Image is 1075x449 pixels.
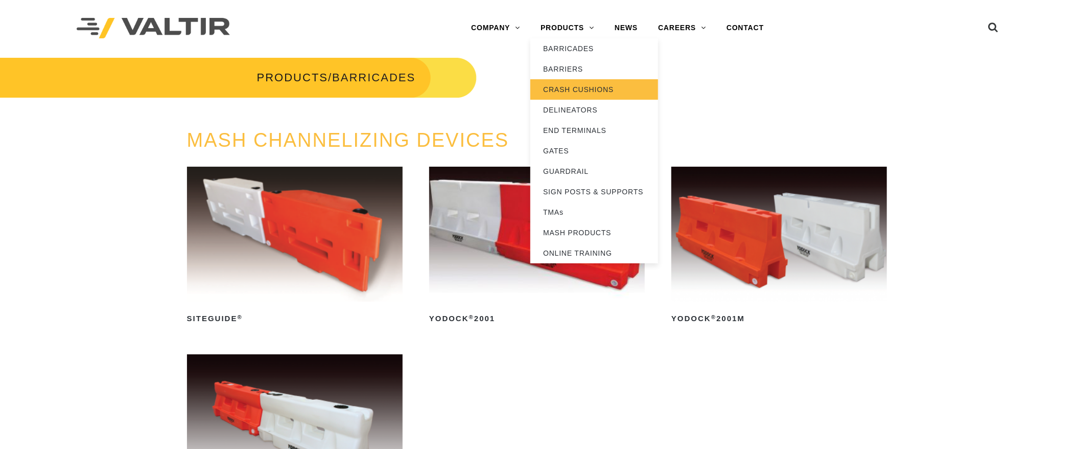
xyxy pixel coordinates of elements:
a: CAREERS [648,18,716,38]
a: COMPANY [461,18,530,38]
a: PRODUCTS [530,18,604,38]
a: DELINEATORS [530,100,658,120]
a: SIGN POSTS & SUPPORTS [530,182,658,202]
a: NEWS [604,18,648,38]
a: BARRICADES [530,38,658,59]
a: Yodock®2001M [671,167,887,327]
a: PRODUCTS [257,71,328,84]
a: CRASH CUSHIONS [530,79,658,100]
a: Yodock®2001 [429,167,645,327]
sup: ® [711,314,716,320]
a: MASH PRODUCTS [530,222,658,243]
img: Valtir [77,18,230,39]
a: END TERMINALS [530,120,658,141]
a: GUARDRAIL [530,161,658,182]
a: GATES [530,141,658,161]
h2: Yodock 2001M [671,311,887,327]
img: Yodock 2001 Water Filled Barrier and Barricade [429,167,645,302]
a: SiteGuide® [187,167,403,327]
a: ONLINE TRAINING [530,243,658,263]
a: MASH CHANNELIZING DEVICES [187,129,509,151]
a: TMAs [530,202,658,222]
span: BARRICADES [332,71,415,84]
sup: ® [238,314,243,320]
a: BARRIERS [530,59,658,79]
sup: ® [469,314,474,320]
h2: SiteGuide [187,311,403,327]
h2: Yodock 2001 [429,311,645,327]
a: CONTACT [716,18,774,38]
